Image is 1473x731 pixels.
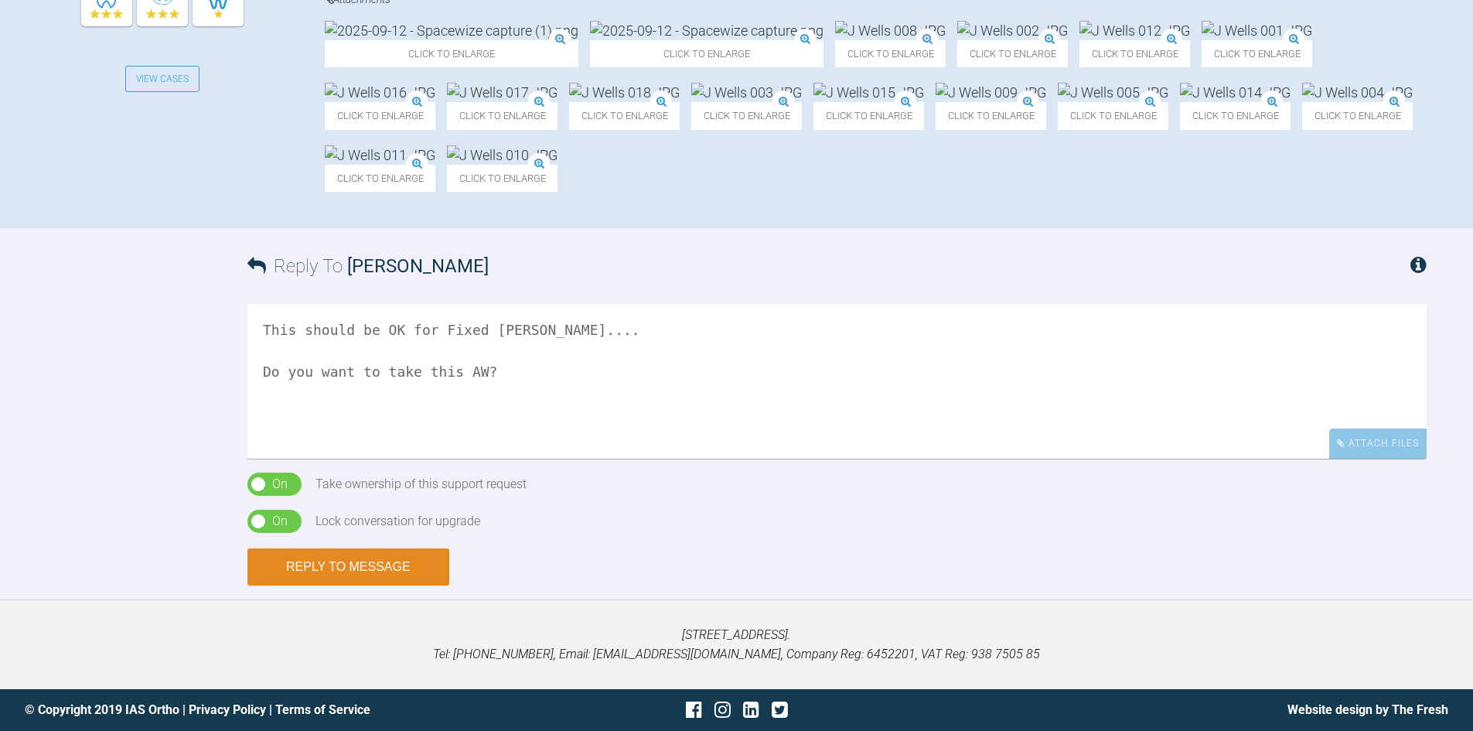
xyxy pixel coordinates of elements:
span: Click to enlarge [569,102,680,129]
span: Click to enlarge [835,40,946,67]
span: Click to enlarge [325,165,435,192]
span: Click to enlarge [691,102,802,129]
p: [STREET_ADDRESS]. Tel: [PHONE_NUMBER], Email: [EMAIL_ADDRESS][DOMAIN_NAME], Company Reg: 6452201,... [25,625,1448,664]
img: J Wells 002.JPG [957,21,1068,40]
span: Click to enlarge [1202,40,1312,67]
span: Click to enlarge [325,40,578,67]
span: Click to enlarge [590,40,823,67]
img: J Wells 012.JPG [1079,21,1190,40]
textarea: This should be OK for Fixed [PERSON_NAME].... Do you want to take this AW? [247,304,1427,459]
span: [PERSON_NAME] [347,255,489,277]
span: Click to enlarge [1058,102,1168,129]
a: Website design by The Fresh [1287,702,1448,717]
a: Privacy Policy [189,702,266,717]
button: Reply to Message [247,548,449,586]
img: J Wells 016.JPG [325,83,435,102]
span: Click to enlarge [1302,102,1413,129]
img: J Wells 011.JPG [325,145,435,165]
span: Click to enlarge [813,102,924,129]
span: Click to enlarge [957,40,1068,67]
img: J Wells 003.JPG [691,83,802,102]
img: J Wells 005.JPG [1058,83,1168,102]
span: Click to enlarge [1180,102,1291,129]
img: J Wells 015.JPG [813,83,924,102]
img: 2025-09-12 - Spacewize capture.png [590,21,823,40]
h3: Reply To [247,251,489,281]
img: J Wells 008.JPG [835,21,946,40]
img: J Wells 014.JPG [1180,83,1291,102]
img: J Wells 001.JPG [1202,21,1312,40]
div: Take ownership of this support request [315,474,527,494]
img: J Wells 018.JPG [569,83,680,102]
img: 2025-09-12 - Spacewize capture (1).png [325,21,578,40]
span: Click to enlarge [447,165,557,192]
img: J Wells 010.JPG [447,145,557,165]
span: Click to enlarge [447,102,557,129]
div: Lock conversation for upgrade [315,511,480,531]
div: Attach Files [1329,429,1427,459]
a: View Cases [125,66,199,92]
div: © Copyright 2019 IAS Ortho | | [25,700,500,720]
a: Terms of Service [275,702,370,717]
img: J Wells 009.JPG [936,83,1046,102]
span: Click to enlarge [1079,40,1190,67]
span: Click to enlarge [325,102,435,129]
img: J Wells 004.JPG [1302,83,1413,102]
img: J Wells 017.JPG [447,83,557,102]
div: On [272,474,288,494]
span: Click to enlarge [936,102,1046,129]
div: On [272,511,288,531]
